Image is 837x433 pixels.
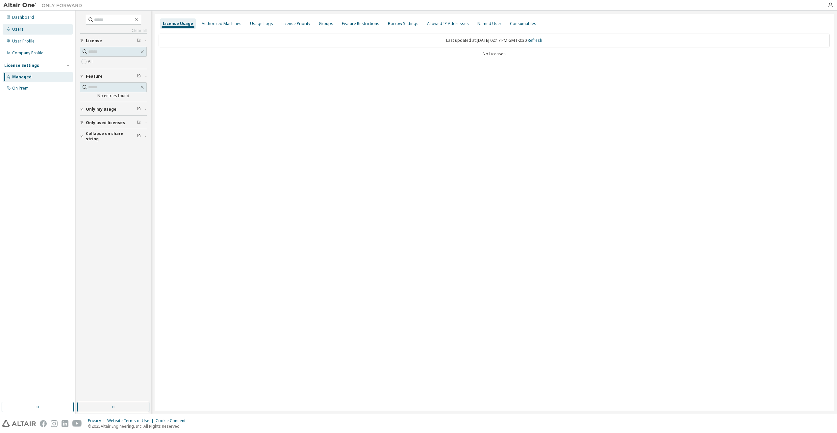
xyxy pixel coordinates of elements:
[319,21,333,26] div: Groups
[12,50,43,56] div: Company Profile
[202,21,241,26] div: Authorized Machines
[137,120,141,125] span: Clear filter
[88,418,107,423] div: Privacy
[72,420,82,427] img: youtube.svg
[86,74,103,79] span: Feature
[80,28,147,33] a: Clear all
[388,21,419,26] div: Borrow Settings
[12,74,32,80] div: Managed
[159,34,830,47] div: Last updated at: [DATE] 02:17 PM GMT-2:30
[342,21,379,26] div: Feature Restrictions
[477,21,501,26] div: Named User
[2,420,36,427] img: altair_logo.svg
[12,86,29,91] div: On Prem
[12,15,34,20] div: Dashboard
[40,420,47,427] img: facebook.svg
[4,63,39,68] div: License Settings
[250,21,273,26] div: Usage Logs
[86,107,116,112] span: Only my usage
[86,38,102,43] span: License
[80,129,147,144] button: Collapse on share string
[86,131,137,142] span: Collapse on share string
[80,102,147,117] button: Only my usage
[88,423,190,429] p: © 2025 Altair Engineering, Inc. All Rights Reserved.
[137,134,141,139] span: Clear filter
[156,418,190,423] div: Cookie Consent
[163,21,193,26] div: License Usage
[80,116,147,130] button: Only used licenses
[137,38,141,43] span: Clear filter
[62,420,68,427] img: linkedin.svg
[3,2,86,9] img: Altair One
[12,39,35,44] div: User Profile
[51,420,58,427] img: instagram.svg
[86,120,125,125] span: Only used licenses
[427,21,469,26] div: Allowed IP Addresses
[510,21,536,26] div: Consumables
[137,74,141,79] span: Clear filter
[12,27,24,32] div: Users
[282,21,310,26] div: License Priority
[107,418,156,423] div: Website Terms of Use
[80,93,147,98] div: No entries found
[137,107,141,112] span: Clear filter
[80,34,147,48] button: License
[159,51,830,57] div: No Licenses
[88,58,94,66] label: All
[80,69,147,84] button: Feature
[528,38,542,43] a: Refresh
